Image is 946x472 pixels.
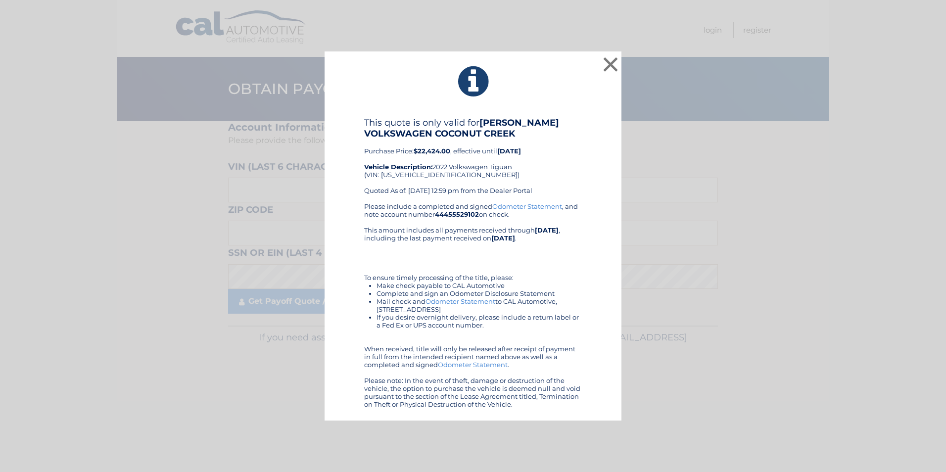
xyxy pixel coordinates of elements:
li: If you desire overnight delivery, please include a return label or a Fed Ex or UPS account number. [377,313,582,329]
a: Odometer Statement [492,202,562,210]
a: Odometer Statement [438,361,508,369]
b: 44455529102 [435,210,479,218]
b: [DATE] [535,226,559,234]
div: Please include a completed and signed , and note account number on check. This amount includes al... [364,202,582,408]
b: [DATE] [491,234,515,242]
li: Complete and sign an Odometer Disclosure Statement [377,289,582,297]
b: $22,424.00 [414,147,450,155]
button: × [601,54,620,74]
b: [PERSON_NAME] VOLKSWAGEN COCONUT CREEK [364,117,559,139]
h4: This quote is only valid for [364,117,582,139]
li: Make check payable to CAL Automotive [377,282,582,289]
strong: Vehicle Description: [364,163,432,171]
li: Mail check and to CAL Automotive, [STREET_ADDRESS] [377,297,582,313]
a: Odometer Statement [426,297,495,305]
div: Purchase Price: , effective until 2022 Volkswagen Tiguan (VIN: [US_VEHICLE_IDENTIFICATION_NUMBER]... [364,117,582,202]
b: [DATE] [497,147,521,155]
